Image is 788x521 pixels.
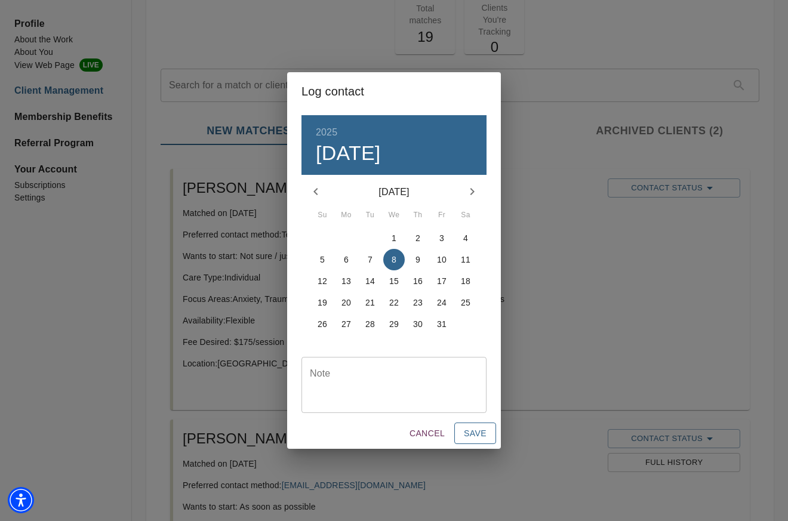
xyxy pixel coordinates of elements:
button: 14 [359,270,381,292]
p: 7 [368,254,373,266]
p: 19 [318,297,327,309]
p: 10 [437,254,447,266]
button: 16 [407,270,429,292]
p: 18 [461,275,470,287]
p: 26 [318,318,327,330]
button: 21 [359,292,381,313]
p: 14 [365,275,375,287]
button: 12 [312,270,333,292]
p: 21 [365,297,375,309]
p: 9 [415,254,420,266]
button: 6 [335,249,357,270]
span: Cancel [410,426,445,441]
button: [DATE] [316,141,381,166]
button: 20 [335,292,357,313]
p: 29 [389,318,399,330]
p: 1 [392,232,396,244]
button: 10 [431,249,453,270]
p: 5 [320,254,325,266]
button: 23 [407,292,429,313]
button: 24 [431,292,453,313]
button: 31 [431,313,453,335]
button: 4 [455,227,476,249]
button: 8 [383,249,405,270]
p: 16 [413,275,423,287]
button: 19 [312,292,333,313]
span: Su [312,209,333,221]
button: Save [454,423,496,445]
p: 15 [389,275,399,287]
p: 20 [341,297,351,309]
p: 12 [318,275,327,287]
p: 27 [341,318,351,330]
button: 27 [335,313,357,335]
p: 24 [437,297,447,309]
p: 30 [413,318,423,330]
button: 2025 [316,124,337,141]
h2: Log contact [301,82,487,101]
span: Save [464,426,487,441]
button: 29 [383,313,405,335]
div: Accessibility Menu [8,487,34,513]
button: 15 [383,270,405,292]
p: [DATE] [330,185,458,199]
span: Sa [455,209,476,221]
button: 22 [383,292,405,313]
span: We [383,209,405,221]
button: 9 [407,249,429,270]
p: 11 [461,254,470,266]
span: Fr [431,209,453,221]
p: 22 [389,297,399,309]
button: 1 [383,227,405,249]
p: 6 [344,254,349,266]
button: 5 [312,249,333,270]
span: Tu [359,209,381,221]
span: Th [407,209,429,221]
button: 30 [407,313,429,335]
p: 3 [439,232,444,244]
p: 13 [341,275,351,287]
span: Mo [335,209,357,221]
p: 23 [413,297,423,309]
button: 2 [407,227,429,249]
button: 26 [312,313,333,335]
p: 4 [463,232,468,244]
button: 13 [335,270,357,292]
p: 2 [415,232,420,244]
button: 7 [359,249,381,270]
button: 17 [431,270,453,292]
p: 28 [365,318,375,330]
button: 11 [455,249,476,270]
button: Cancel [405,423,450,445]
button: 25 [455,292,476,313]
button: 18 [455,270,476,292]
p: 25 [461,297,470,309]
p: 17 [437,275,447,287]
button: 3 [431,227,453,249]
p: 8 [392,254,396,266]
p: 31 [437,318,447,330]
button: 28 [359,313,381,335]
